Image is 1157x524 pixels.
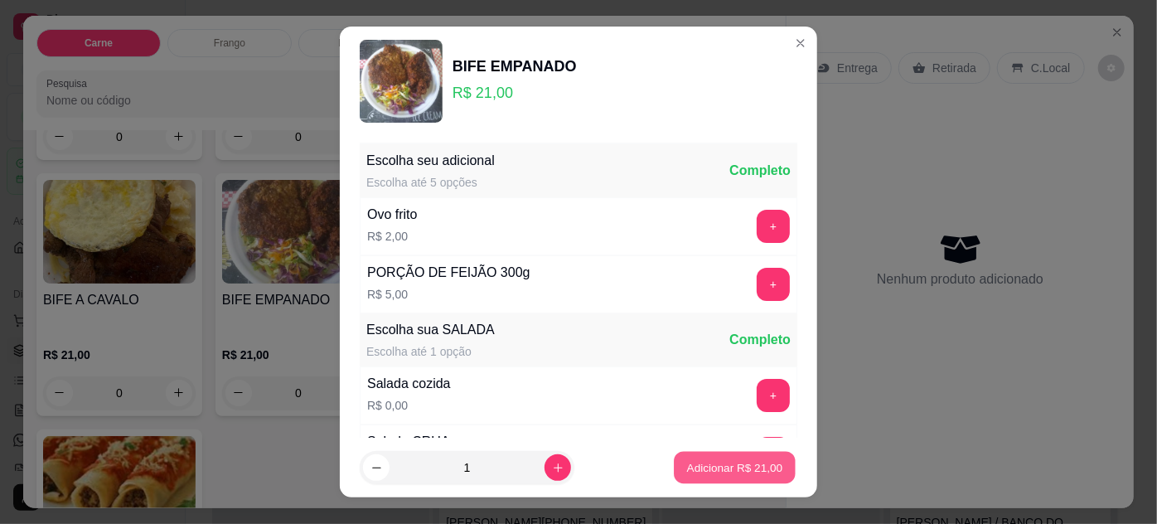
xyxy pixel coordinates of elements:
div: Escolha até 5 opções [366,174,495,191]
div: PORÇÃO DE FEIJÃO 300g [367,263,530,283]
button: Close [787,30,814,56]
p: R$ 0,00 [367,397,451,414]
p: R$ 21,00 [453,81,577,104]
button: increase-product-quantity [545,454,571,481]
div: Escolha seu adicional [366,151,495,171]
img: product-image [360,40,443,123]
button: add [757,268,790,301]
div: Completo [729,330,791,350]
div: Salada CRUA [367,432,450,452]
p: R$ 5,00 [367,286,530,303]
div: BIFE EMPANADO [453,55,577,78]
button: decrease-product-quantity [363,454,390,481]
div: Escolha sua SALADA [366,320,495,340]
button: add [757,437,790,470]
p: Adicionar R$ 21,00 [687,460,783,476]
button: add [757,379,790,412]
div: Ovo frito [367,205,417,225]
div: Completo [729,161,791,181]
p: R$ 2,00 [367,228,417,245]
div: Salada cozida [367,374,451,394]
button: Adicionar R$ 21,00 [674,452,796,484]
div: Escolha até 1 opção [366,343,495,360]
button: add [757,210,790,243]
